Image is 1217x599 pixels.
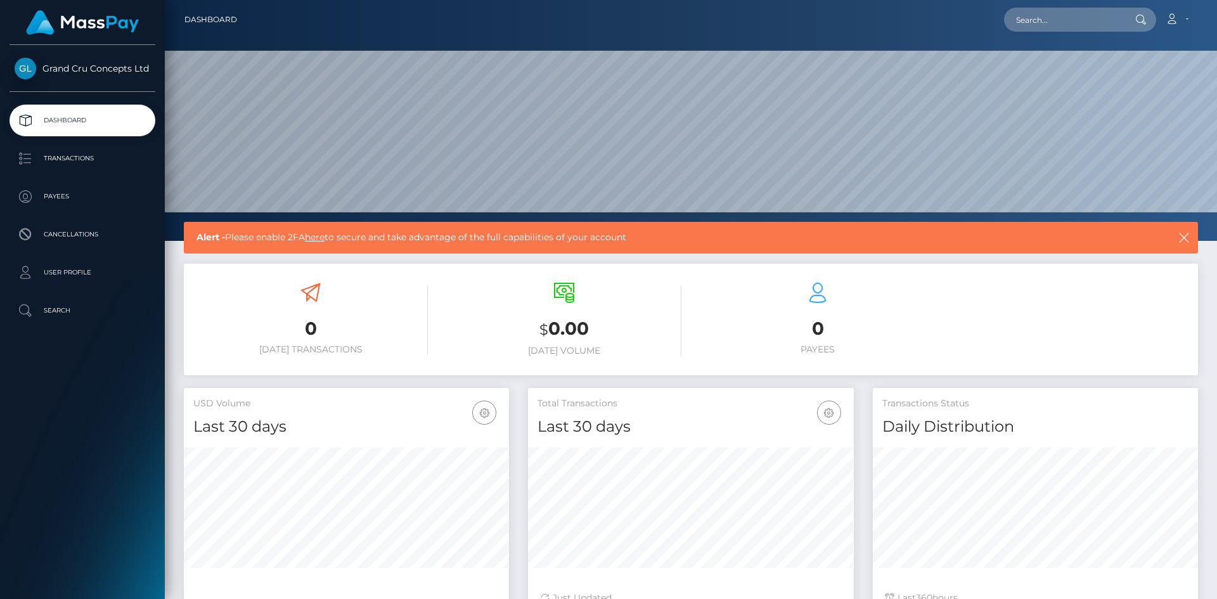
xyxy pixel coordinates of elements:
h6: [DATE] Transactions [193,344,428,355]
p: Payees [15,187,150,206]
span: Please enable 2FA to secure and take advantage of the full capabilities of your account [196,231,1076,244]
h6: Payees [700,344,935,355]
img: MassPay Logo [26,10,139,35]
a: Transactions [10,143,155,174]
h5: Total Transactions [538,397,844,410]
h3: 0.00 [447,316,681,342]
a: Dashboard [10,105,155,136]
h6: [DATE] Volume [447,345,681,356]
h4: Last 30 days [538,416,844,438]
p: User Profile [15,263,150,282]
h3: 0 [193,316,428,341]
p: Dashboard [15,111,150,130]
p: Search [15,301,150,320]
h3: 0 [700,316,935,341]
a: Payees [10,181,155,212]
h5: Transactions Status [882,397,1188,410]
img: Grand Cru Concepts Ltd [15,58,36,79]
h4: Daily Distribution [882,416,1188,438]
a: User Profile [10,257,155,288]
small: $ [539,321,548,338]
a: Search [10,295,155,326]
b: Alert - [196,231,225,243]
span: Grand Cru Concepts Ltd [10,63,155,74]
a: Cancellations [10,219,155,250]
a: here [305,231,325,243]
h4: Last 30 days [193,416,499,438]
h5: USD Volume [193,397,499,410]
p: Cancellations [15,225,150,244]
input: Search... [1004,8,1123,32]
p: Transactions [15,149,150,168]
a: Dashboard [184,6,237,33]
